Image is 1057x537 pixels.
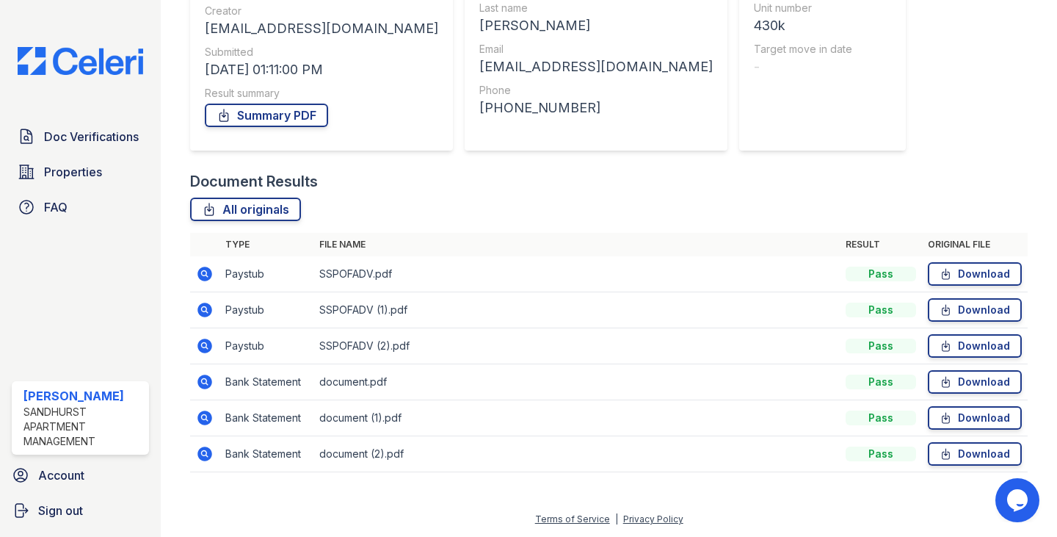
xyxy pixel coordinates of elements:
[44,198,68,216] span: FAQ
[313,400,840,436] td: document (1).pdf
[479,57,713,77] div: [EMAIL_ADDRESS][DOMAIN_NAME]
[23,405,143,449] div: Sandhurst Apartment Management
[313,292,840,328] td: SSPOFADV (1).pdf
[38,466,84,484] span: Account
[6,47,155,75] img: CE_Logo_Blue-a8612792a0a2168367f1c8372b55b34899dd931a85d93a1a3d3e32e68fde9ad4.png
[846,447,916,461] div: Pass
[205,60,438,80] div: [DATE] 01:11:00 PM
[12,157,149,187] a: Properties
[479,83,713,98] div: Phone
[754,1,891,15] div: Unit number
[219,256,313,292] td: Paystub
[846,267,916,281] div: Pass
[313,328,840,364] td: SSPOFADV (2).pdf
[928,442,1022,466] a: Download
[205,45,438,60] div: Submitted
[6,496,155,525] a: Sign out
[928,334,1022,358] a: Download
[623,513,683,525] a: Privacy Policy
[23,387,143,405] div: [PERSON_NAME]
[313,256,840,292] td: SSPOFADV.pdf
[846,339,916,353] div: Pass
[479,42,713,57] div: Email
[219,364,313,400] td: Bank Statement
[754,57,891,77] div: -
[12,122,149,151] a: Doc Verifications
[479,1,713,15] div: Last name
[840,233,922,256] th: Result
[44,163,102,181] span: Properties
[219,292,313,328] td: Paystub
[313,436,840,472] td: document (2).pdf
[205,18,438,39] div: [EMAIL_ADDRESS][DOMAIN_NAME]
[479,98,713,118] div: [PHONE_NUMBER]
[922,233,1028,256] th: Original file
[12,192,149,222] a: FAQ
[995,478,1042,522] iframe: chat widget
[479,15,713,36] div: [PERSON_NAME]
[313,364,840,400] td: document.pdf
[846,411,916,425] div: Pass
[205,86,438,101] div: Result summary
[219,436,313,472] td: Bank Statement
[535,513,610,525] a: Terms of Service
[44,128,139,145] span: Doc Verifications
[190,198,301,221] a: All originals
[313,233,840,256] th: File name
[928,262,1022,286] a: Download
[219,233,313,256] th: Type
[928,406,1022,430] a: Download
[219,328,313,364] td: Paystub
[754,42,891,57] div: Target move in date
[205,104,328,127] a: Summary PDF
[219,400,313,436] td: Bank Statement
[190,171,318,192] div: Document Results
[754,15,891,36] div: 430k
[38,502,83,519] span: Sign out
[6,461,155,490] a: Account
[846,375,916,389] div: Pass
[615,513,618,525] div: |
[928,298,1022,322] a: Download
[928,370,1022,394] a: Download
[846,303,916,317] div: Pass
[205,4,438,18] div: Creator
